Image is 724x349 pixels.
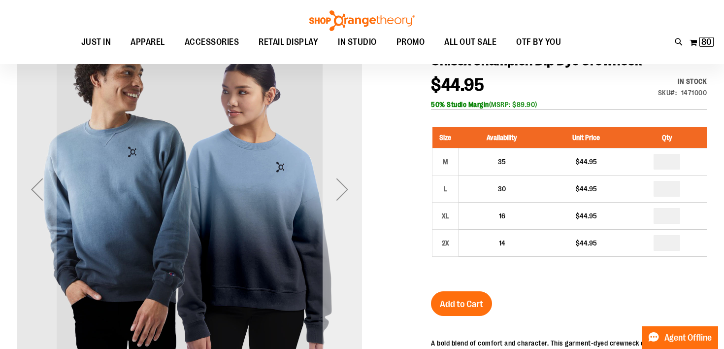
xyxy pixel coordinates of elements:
button: Add to Cart [431,291,492,316]
div: M [438,154,453,169]
div: $44.95 [550,157,622,167]
div: 1471000 [681,88,707,98]
span: Agent Offline [664,333,712,343]
div: 2X [438,236,453,250]
span: 30 [498,185,506,193]
span: $44.95 [431,75,484,95]
div: $44.95 [550,238,622,248]
span: Add to Cart [440,299,483,310]
div: Availability [658,76,707,86]
div: L [438,181,453,196]
div: In stock [658,76,707,86]
span: JUST IN [81,31,111,53]
div: (MSRP: $89.90) [431,100,707,109]
span: 14 [499,239,505,247]
span: APPAREL [131,31,165,53]
div: $44.95 [550,211,622,221]
span: 80 [701,37,712,47]
th: Unit Price [545,127,627,148]
button: Agent Offline [642,326,718,349]
span: 35 [498,158,506,166]
div: $44.95 [550,184,622,194]
strong: SKU [658,89,677,97]
span: ACCESSORIES [185,31,239,53]
span: 16 [499,212,505,220]
span: IN STUDIO [338,31,377,53]
span: ALL OUT SALE [444,31,496,53]
th: Availability [459,127,546,148]
img: Shop Orangetheory [308,10,416,31]
b: 50% Studio Margin [431,101,489,108]
div: XL [438,209,453,223]
th: Size [432,127,459,148]
span: RETAIL DISPLAY [259,31,318,53]
span: PROMO [396,31,425,53]
th: Qty [627,127,707,148]
span: OTF BY YOU [516,31,561,53]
